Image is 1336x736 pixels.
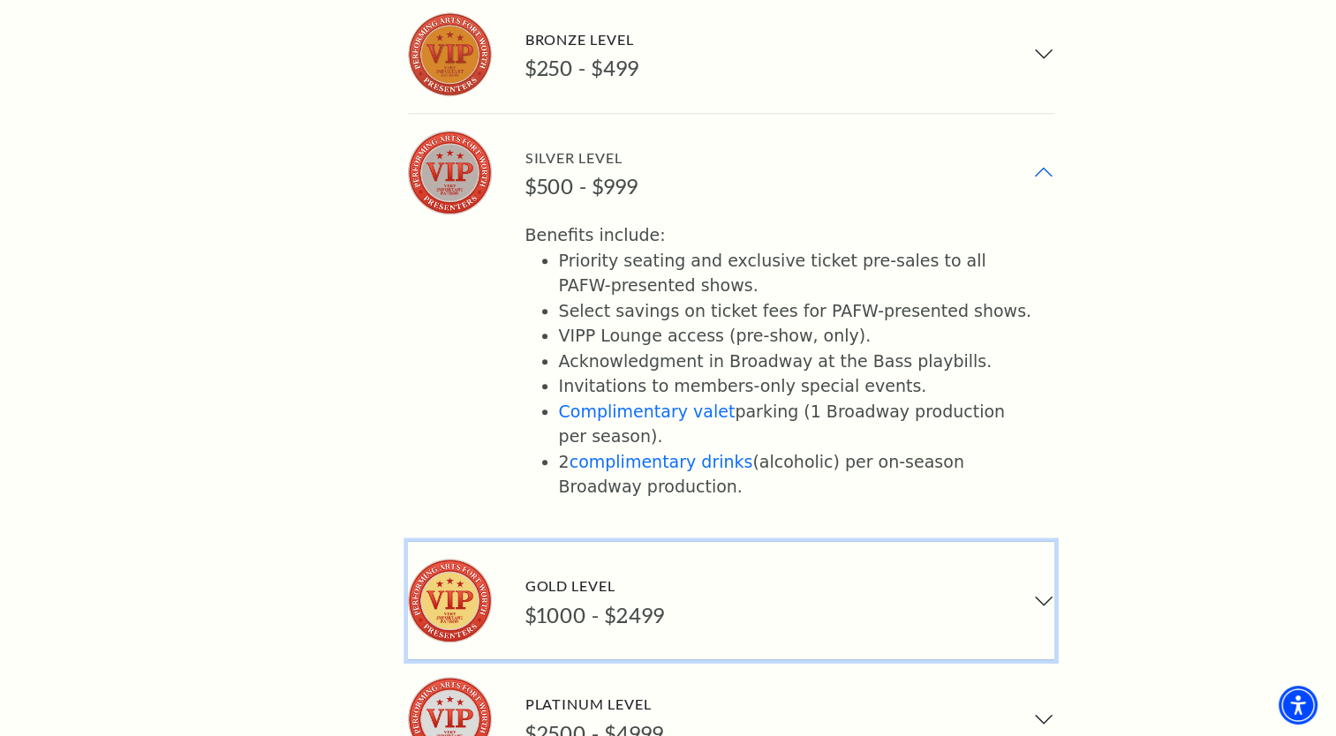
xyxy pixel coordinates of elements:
[525,56,639,81] div: $250 - $499
[570,452,753,471] a: complimentary drinks
[525,603,665,628] div: $1000 - $2499
[525,574,665,597] div: Gold Level
[525,692,664,716] div: Platinum Level
[408,559,492,642] img: Gold Level
[525,27,639,51] div: Bronze Level
[559,349,1033,374] li: Acknowledgment in Broadway at the Bass playbills.
[408,542,1054,659] button: Gold Level Gold Level $1000 - $2499
[408,131,492,214] img: Silver Level
[1279,686,1317,725] div: Accessibility Menu
[559,449,1033,499] li: 2 (alcoholic) per on-season Broadway production.
[559,323,1033,349] li: VIPP Lounge access (pre-show, only).
[525,222,1033,499] div: Benefits include:
[559,402,736,421] a: Complimentary valet
[559,399,1033,449] li: parking (1 Broadway production per season).
[559,248,1033,298] li: Priority seating and exclusive ticket pre-sales to all PAFW-presented shows.
[559,298,1033,324] li: Select savings on ticket fees for PAFW-presented shows.
[408,12,492,96] img: Bronze Level
[559,373,1033,399] li: Invitations to members-only special events.
[525,174,638,199] div: $500 - $999
[525,146,638,169] div: Silver Level
[408,114,1054,231] button: Silver Level Silver Level $500 - $999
